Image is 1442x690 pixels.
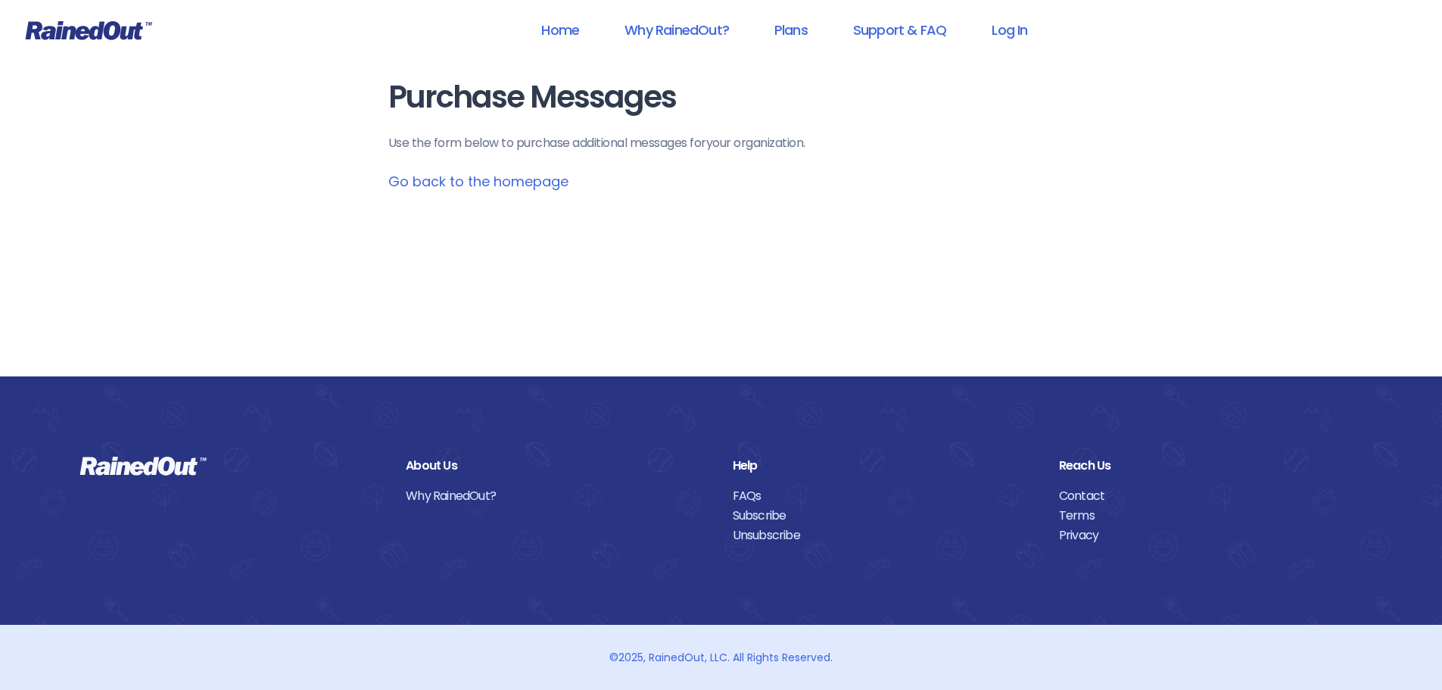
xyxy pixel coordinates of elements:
[972,13,1047,47] a: Log In
[833,13,966,47] a: Support & FAQ
[388,80,1054,114] h1: Purchase Messages
[406,456,709,476] div: About Us
[1059,486,1363,506] a: Contact
[388,134,1054,152] p: Use the form below to purchase additional messages for your organization .
[733,506,1036,526] a: Subscribe
[406,486,709,506] a: Why RainedOut?
[1059,526,1363,545] a: Privacy
[733,486,1036,506] a: FAQs
[1059,506,1363,526] a: Terms
[522,13,599,47] a: Home
[733,526,1036,545] a: Unsubscribe
[605,13,749,47] a: Why RainedOut?
[755,13,827,47] a: Plans
[388,172,568,191] a: Go back to the homepage
[733,456,1036,476] div: Help
[1059,456,1363,476] div: Reach Us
